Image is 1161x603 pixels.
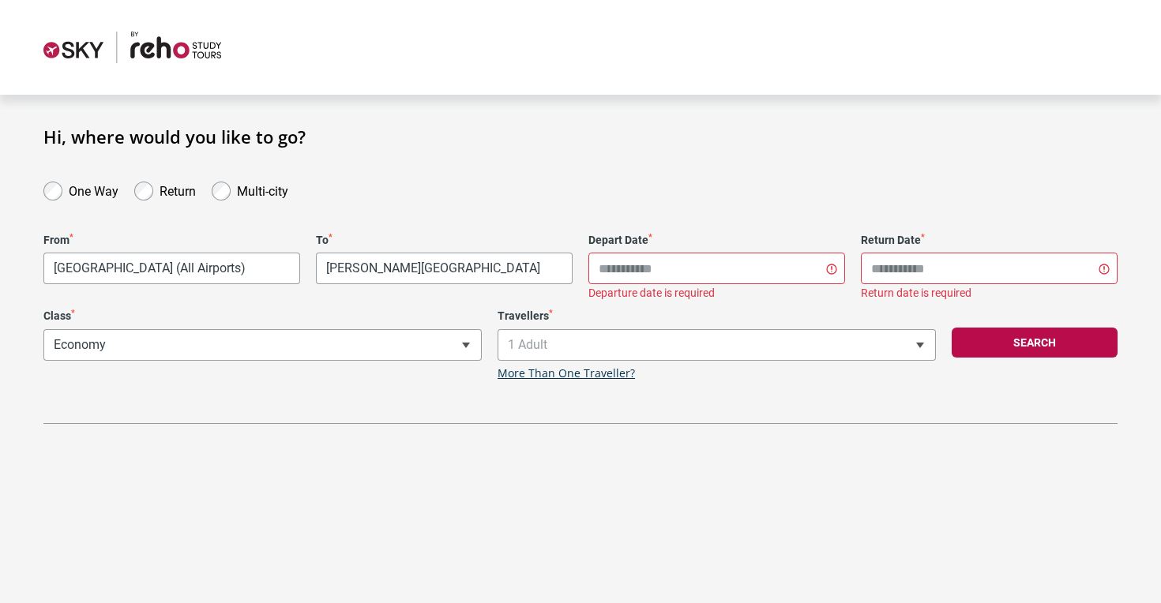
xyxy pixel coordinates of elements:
[43,253,300,284] span: Melbourne, Australia
[952,328,1118,358] button: Search
[43,126,1118,147] h1: Hi, where would you like to go?
[316,253,573,284] span: Bologna, Italy
[498,367,635,380] a: More Than One Traveller?
[69,180,118,199] label: One Way
[237,180,288,199] label: Multi-city
[43,309,482,323] label: Class
[588,234,845,247] label: Depart Date
[588,287,845,300] div: Departure date is required
[861,234,1118,247] label: Return Date
[498,329,936,361] span: 1 Adult
[316,234,573,247] label: To
[43,234,300,247] label: From
[317,253,572,283] span: Bologna, Italy
[160,180,196,199] label: Return
[498,309,936,323] label: Travellers
[43,329,482,361] span: Economy
[861,287,1118,300] div: Return date is required
[44,330,481,360] span: Economy
[44,253,299,283] span: Melbourne, Australia
[498,330,935,360] span: 1 Adult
